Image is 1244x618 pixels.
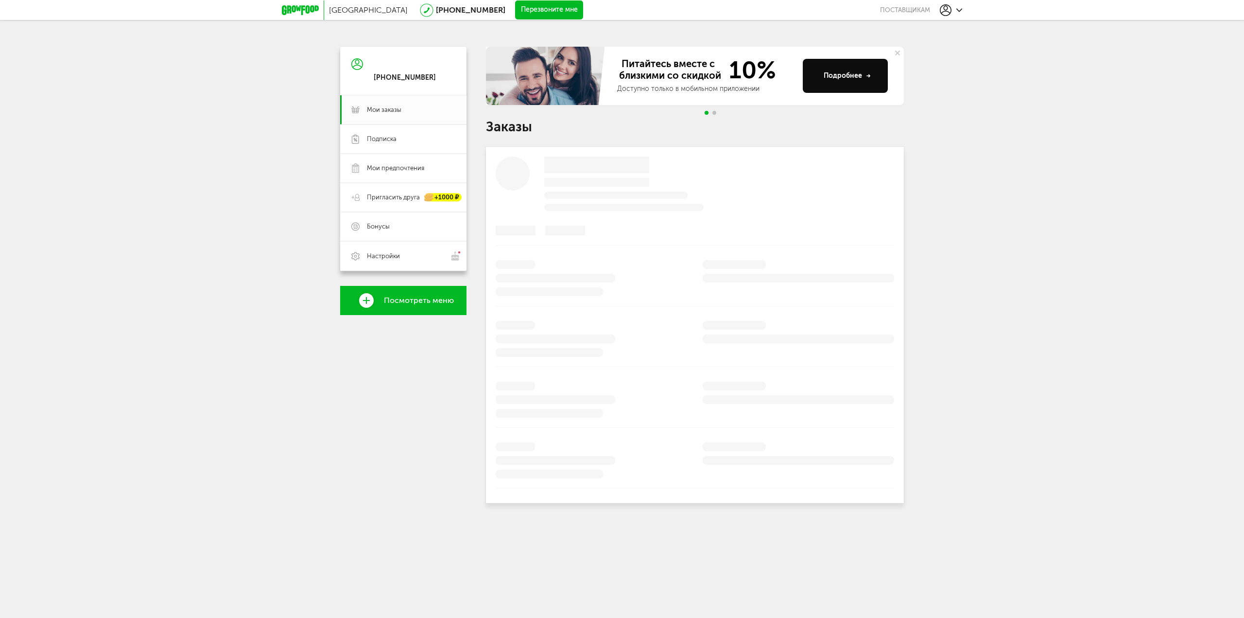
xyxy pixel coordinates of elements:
span: Бонусы [367,222,390,231]
h1: Заказы [486,121,904,133]
span: Посмотреть меню [384,296,454,305]
div: +1000 ₽ [425,194,462,202]
a: Мои заказы [340,95,466,124]
a: Мои предпочтения [340,154,466,183]
a: Бонусы [340,212,466,241]
span: 10% [723,58,776,82]
img: family-banner.579af9d.jpg [486,47,607,105]
span: Питайтесь вместе с близкими со скидкой [617,58,723,82]
div: Подробнее [824,71,871,81]
span: Go to slide 2 [712,111,716,115]
a: [PHONE_NUMBER] [436,5,505,15]
button: Подробнее [803,59,888,93]
span: Пригласить друга [367,193,420,202]
a: Настройки [340,241,466,271]
div: Доступно только в мобильном приложении [617,84,795,94]
span: Go to slide 1 [705,111,708,115]
div: [PHONE_NUMBER] [374,73,436,82]
span: Мои заказы [367,106,401,114]
span: Подписка [367,135,397,143]
a: Пригласить друга +1000 ₽ [340,183,466,212]
span: Настройки [367,252,400,261]
span: Мои предпочтения [367,164,424,173]
button: Перезвоните мне [515,0,583,20]
span: [GEOGRAPHIC_DATA] [329,5,408,15]
a: Подписка [340,124,466,154]
a: Посмотреть меню [340,286,466,315]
